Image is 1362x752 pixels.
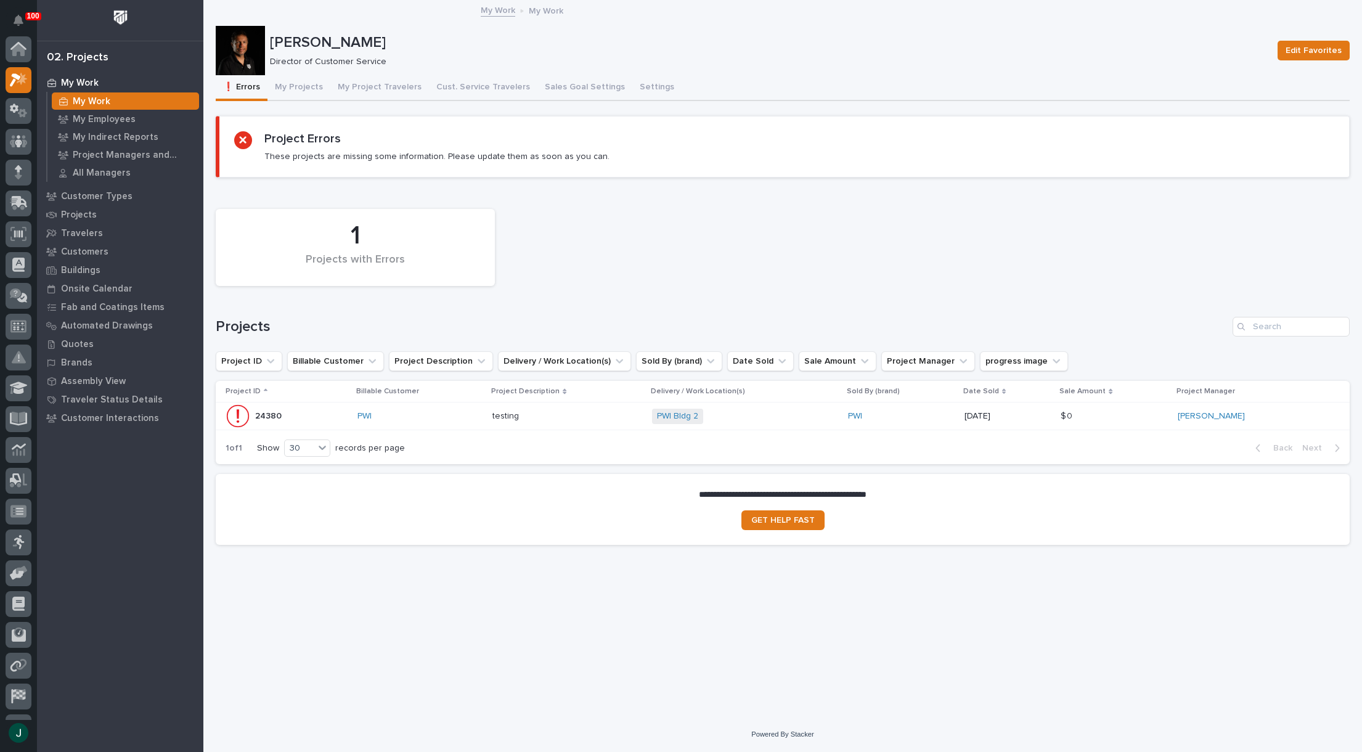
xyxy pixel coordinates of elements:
[47,146,203,163] a: Project Managers and Engineers
[37,316,203,335] a: Automated Drawings
[1297,443,1350,454] button: Next
[1233,317,1350,337] input: Search
[847,385,900,398] p: Sold By (brand)
[37,335,203,353] a: Quotes
[61,394,163,406] p: Traveler Status Details
[651,385,745,398] p: Delivery / Work Location(s)
[799,351,876,371] button: Sale Amount
[37,409,203,427] a: Customer Interactions
[37,224,203,242] a: Travelers
[61,191,133,202] p: Customer Types
[285,442,314,455] div: 30
[61,358,92,369] p: Brands
[481,2,515,17] a: My Work
[37,187,203,205] a: Customer Types
[61,265,100,276] p: Buildings
[257,443,279,454] p: Show
[47,51,108,65] div: 02. Projects
[1246,443,1297,454] button: Back
[47,92,203,110] a: My Work
[389,351,493,371] button: Project Description
[216,403,1350,430] tr: 2438024380 PWI testingtesting PWI Bldg 2 PWI [DATE]$ 0$ 0 [PERSON_NAME]
[741,510,825,530] a: GET HELP FAST
[47,128,203,145] a: My Indirect Reports
[964,411,1051,422] p: [DATE]
[429,75,537,101] button: Cust. Service Travelers
[881,351,975,371] button: Project Manager
[37,390,203,409] a: Traveler Status Details
[270,34,1268,52] p: [PERSON_NAME]
[237,221,474,251] div: 1
[61,339,94,350] p: Quotes
[6,7,31,33] button: Notifications
[537,75,632,101] button: Sales Goal Settings
[357,411,372,422] a: PWI
[226,385,261,398] p: Project ID
[216,75,267,101] button: ❗ Errors
[109,6,132,29] img: Workspace Logo
[264,151,610,162] p: These projects are missing some information. Please update them as soon as you can.
[1286,43,1342,58] span: Edit Favorites
[216,433,252,464] p: 1 of 1
[356,385,419,398] p: Billable Customer
[529,3,563,17] p: My Work
[264,131,341,146] h2: Project Errors
[37,261,203,279] a: Buildings
[1178,411,1245,422] a: [PERSON_NAME]
[1266,443,1292,454] span: Back
[636,351,722,371] button: Sold By (brand)
[61,321,153,332] p: Automated Drawings
[61,302,165,313] p: Fab and Coatings Items
[491,385,560,398] p: Project Description
[61,228,103,239] p: Travelers
[963,385,999,398] p: Date Sold
[287,351,384,371] button: Billable Customer
[27,12,39,20] p: 100
[73,132,158,143] p: My Indirect Reports
[751,516,815,525] span: GET HELP FAST
[73,168,131,179] p: All Managers
[1302,443,1329,454] span: Next
[751,730,814,738] a: Powered By Stacker
[270,57,1263,67] p: Director of Customer Service
[47,110,203,128] a: My Employees
[657,411,698,422] a: PWI Bldg 2
[1176,385,1235,398] p: Project Manager
[498,351,631,371] button: Delivery / Work Location(s)
[492,409,521,422] p: testing
[37,73,203,92] a: My Work
[216,318,1228,336] h1: Projects
[632,75,682,101] button: Settings
[37,372,203,390] a: Assembly View
[237,253,474,279] div: Projects with Errors
[6,720,31,746] button: users-avatar
[61,210,97,221] p: Projects
[61,247,108,258] p: Customers
[61,376,126,387] p: Assembly View
[330,75,429,101] button: My Project Travelers
[1061,409,1075,422] p: $ 0
[1059,385,1106,398] p: Sale Amount
[15,15,31,35] div: Notifications100
[61,284,133,295] p: Onsite Calendar
[47,164,203,181] a: All Managers
[61,78,99,89] p: My Work
[73,114,136,125] p: My Employees
[37,205,203,224] a: Projects
[37,353,203,372] a: Brands
[216,351,282,371] button: Project ID
[37,298,203,316] a: Fab and Coatings Items
[73,150,194,161] p: Project Managers and Engineers
[1278,41,1350,60] button: Edit Favorites
[727,351,794,371] button: Date Sold
[37,279,203,298] a: Onsite Calendar
[61,413,159,424] p: Customer Interactions
[848,411,862,422] a: PWI
[37,242,203,261] a: Customers
[255,409,284,422] p: 24380
[335,443,405,454] p: records per page
[980,351,1068,371] button: progress image
[267,75,330,101] button: My Projects
[73,96,110,107] p: My Work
